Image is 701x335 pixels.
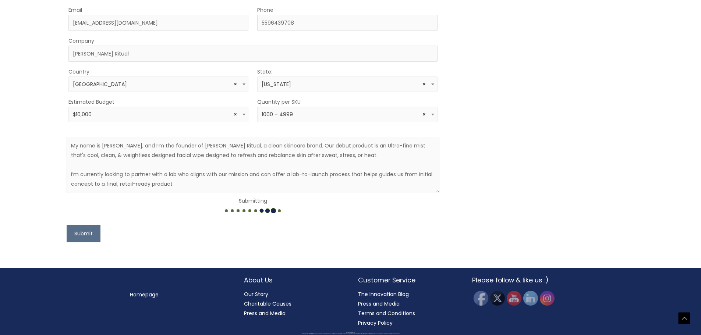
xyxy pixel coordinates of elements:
label: Phone [257,6,273,14]
a: The Innovation Blog [358,291,409,298]
span: × [422,81,426,88]
div: Copyright © 2025 [13,332,688,333]
span: 1000 – 4999 [257,107,437,122]
button: Submit [67,225,100,242]
span: $10,000 [68,107,248,122]
span: × [422,111,426,118]
span: × [234,111,237,118]
h2: Customer Service [358,275,457,285]
input: Company Name [68,46,437,62]
span: United States [73,81,244,88]
center: Submitting [67,196,439,215]
nav: Menu [130,290,229,299]
label: Country: [68,68,91,75]
a: Charitable Causes [244,300,291,307]
span: 1000 – 4999 [262,111,433,118]
label: State: [257,68,272,75]
a: Homepage [130,291,159,298]
a: Our Story [244,291,268,298]
a: Privacy Policy [358,319,393,327]
span: California [257,76,437,92]
img: Facebook [474,291,488,306]
h2: Please follow & like us :) [472,275,571,285]
a: Press and Media [244,310,286,317]
label: Estimated Budget [68,98,114,106]
div: All material on this Website, including design, text, images, logos and sounds, are owned by Cosm... [13,334,688,334]
label: Email [68,6,82,14]
span: United States [68,76,248,92]
span: California [262,81,433,88]
input: Enter Your Phone Number [257,15,437,31]
input: Enter Your Email [68,15,248,31]
label: Company [68,37,94,44]
nav: About Us [244,289,343,318]
img: Twitter [490,291,505,306]
nav: Customer Service [358,289,457,328]
label: Quantity per SKU [257,98,301,106]
a: Terms and Conditions [358,310,415,317]
span: $10,000 [73,111,244,118]
img: dotted-loader.gif [223,207,282,214]
span: × [234,81,237,88]
a: Press and Media [358,300,400,307]
h2: About Us [244,275,343,285]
